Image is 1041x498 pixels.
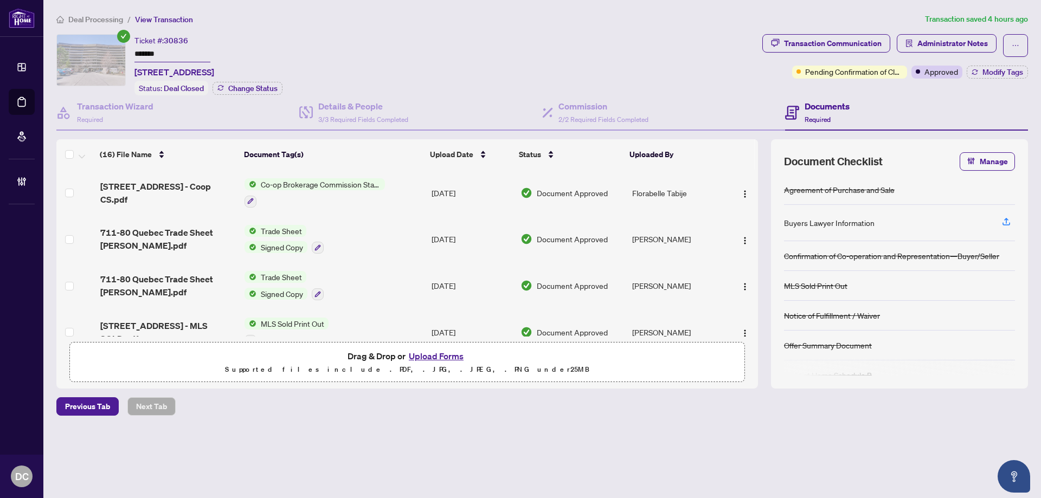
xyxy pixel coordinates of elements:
[213,82,282,95] button: Change Status
[537,280,608,292] span: Document Approved
[917,35,988,52] span: Administrator Notes
[68,15,123,24] span: Deal Processing
[70,342,744,383] span: Drag & Drop orUpload FormsSupported files include .PDF, .JPG, .JPEG, .PNG under25MB
[245,178,385,208] button: Status IconCo-op Brokerage Commission Statement
[625,139,723,170] th: Uploaded By
[245,178,256,190] img: Status Icon
[537,233,608,245] span: Document Approved
[245,225,256,237] img: Status Icon
[117,30,130,43] span: check-circle
[256,288,307,300] span: Signed Copy
[256,178,385,190] span: Co-op Brokerage Commission Statement
[558,100,648,113] h4: Commission
[960,152,1015,171] button: Manage
[245,288,256,300] img: Status Icon
[628,170,727,216] td: Florabelle Tabije
[784,184,895,196] div: Agreement of Purchase and Sale
[967,66,1028,79] button: Modify Tags
[925,13,1028,25] article: Transaction saved 4 hours ago
[762,34,890,53] button: Transaction Communication
[519,148,541,160] span: Status
[77,115,103,124] span: Required
[430,148,473,160] span: Upload Date
[1012,42,1019,49] span: ellipsis
[245,241,256,253] img: Status Icon
[127,397,176,416] button: Next Tab
[784,309,880,321] div: Notice of Fulfillment / Waiver
[256,271,306,283] span: Trade Sheet
[426,139,515,170] th: Upload Date
[100,319,236,345] span: [STREET_ADDRESS] - MLS SOLD.pdf
[520,326,532,338] img: Document Status
[256,318,329,329] span: MLS Sold Print Out
[520,187,532,199] img: Document Status
[256,225,306,237] span: Trade Sheet
[741,190,749,198] img: Logo
[805,115,831,124] span: Required
[134,34,188,47] div: Ticket #:
[15,469,29,484] span: DC
[100,273,236,299] span: 711-80 Quebec Trade Sheet [PERSON_NAME].pdf
[805,66,903,77] span: Pending Confirmation of Closing
[982,68,1023,76] span: Modify Tags
[805,100,850,113] h4: Documents
[134,66,214,79] span: [STREET_ADDRESS]
[741,236,749,245] img: Logo
[56,397,119,416] button: Previous Tab
[76,363,738,376] p: Supported files include .PDF, .JPG, .JPEG, .PNG under 25 MB
[998,460,1030,493] button: Open asap
[741,329,749,338] img: Logo
[100,226,236,252] span: 711-80 Quebec Trade Sheet [PERSON_NAME].pdf
[65,398,110,415] span: Previous Tab
[348,349,467,363] span: Drag & Drop or
[135,15,193,24] span: View Transaction
[240,139,426,170] th: Document Tag(s)
[520,280,532,292] img: Document Status
[245,318,329,347] button: Status IconMLS Sold Print Out
[736,277,754,294] button: Logo
[134,81,208,95] div: Status:
[245,318,256,329] img: Status Icon
[897,34,997,53] button: Administrator Notes
[515,139,626,170] th: Status
[245,271,256,283] img: Status Icon
[127,13,131,25] li: /
[164,36,188,46] span: 30836
[736,184,754,202] button: Logo
[427,170,517,216] td: [DATE]
[905,40,913,47] span: solution
[95,139,239,170] th: (16) File Name
[427,309,517,355] td: [DATE]
[736,324,754,341] button: Logo
[741,282,749,291] img: Logo
[784,250,999,262] div: Confirmation of Co-operation and Representation—Buyer/Seller
[57,35,125,86] img: IMG-40714193_1.jpg
[784,35,882,52] div: Transaction Communication
[558,115,648,124] span: 2/2 Required Fields Completed
[406,349,467,363] button: Upload Forms
[784,154,883,169] span: Document Checklist
[980,153,1008,170] span: Manage
[100,148,152,160] span: (16) File Name
[56,16,64,23] span: home
[520,233,532,245] img: Document Status
[228,85,278,92] span: Change Status
[256,241,307,253] span: Signed Copy
[628,262,727,309] td: [PERSON_NAME]
[628,216,727,263] td: [PERSON_NAME]
[784,217,875,229] div: Buyers Lawyer Information
[628,309,727,355] td: [PERSON_NAME]
[9,8,35,28] img: logo
[245,271,324,300] button: Status IconTrade SheetStatus IconSigned Copy
[245,225,324,254] button: Status IconTrade SheetStatus IconSigned Copy
[784,280,847,292] div: MLS Sold Print Out
[427,262,517,309] td: [DATE]
[924,66,958,77] span: Approved
[537,187,608,199] span: Document Approved
[537,326,608,338] span: Document Approved
[77,100,153,113] h4: Transaction Wizard
[100,180,236,206] span: [STREET_ADDRESS] - Coop CS.pdf
[318,115,408,124] span: 3/3 Required Fields Completed
[427,216,517,263] td: [DATE]
[164,83,204,93] span: Deal Closed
